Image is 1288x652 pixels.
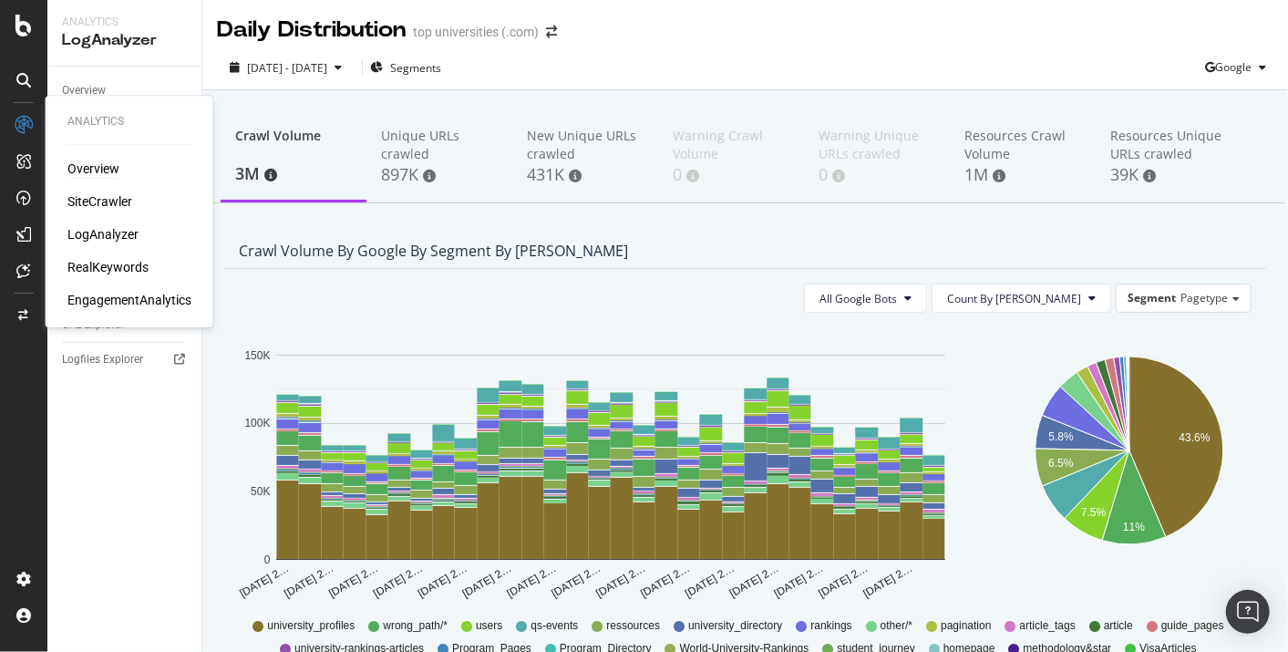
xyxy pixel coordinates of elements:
svg: A chart. [239,327,982,601]
div: 1M [964,163,1081,187]
a: Overview [67,160,119,178]
span: Segment [1128,290,1176,305]
text: 43.6% [1180,431,1211,444]
span: Segments [390,60,441,76]
a: RealKeywords [67,258,149,276]
div: Unique URLs crawled [381,127,498,163]
text: 5.8% [1049,430,1075,443]
span: All Google Bots [819,291,897,306]
span: article [1104,618,1133,634]
a: EngagementAnalytics [67,291,191,309]
span: article_tags [1020,618,1076,634]
div: 431K [527,163,644,187]
div: Resources Unique URLs crawled [1110,127,1227,163]
span: Pagetype [1180,290,1228,305]
div: Resources Crawl Volume [964,127,1081,163]
button: Count By [PERSON_NAME] [932,284,1111,313]
text: 150K [244,349,270,362]
text: 50K [251,485,270,498]
div: 897K [381,163,498,187]
text: 100K [244,418,270,430]
div: top universities (.com) [413,23,539,41]
div: LogAnalyzer [62,30,187,51]
text: 0 [264,554,271,566]
div: Warning Unique URLs crawled [819,127,935,163]
button: Segments [370,53,441,82]
a: Overview [62,81,189,100]
button: [DATE] - [DATE] [217,59,355,77]
a: LogAnalyzer [67,225,139,243]
span: users [476,618,502,634]
span: university_profiles [267,618,355,634]
span: rankings [810,618,851,634]
text: 11% [1123,521,1145,533]
a: Logfiles Explorer [62,350,189,369]
div: Logfiles Explorer [62,350,143,369]
span: other/* [881,618,912,634]
span: Count By Day [947,291,1081,306]
span: ressources [606,618,660,634]
div: Analytics [62,15,187,30]
div: Warning Crawl Volume [673,127,789,163]
span: guide_pages [1161,618,1224,634]
text: 7.5% [1081,507,1107,520]
span: university_directory [688,618,782,634]
svg: A chart. [1012,327,1247,601]
div: New Unique URLs crawled [527,127,644,163]
span: pagination [941,618,991,634]
div: Overview [62,81,106,100]
span: [DATE] - [DATE] [247,60,327,76]
div: Crawl Volume by google by Segment by [PERSON_NAME] [239,242,628,260]
div: Analytics [67,114,191,129]
text: 6.5% [1049,458,1075,471]
span: qs-events [531,618,578,634]
button: Google [1205,53,1273,82]
div: Open Intercom Messenger [1226,590,1270,634]
div: 0 [819,163,935,187]
div: arrow-right-arrow-left [546,26,557,38]
button: All Google Bots [804,284,927,313]
span: wrong_path/* [383,618,448,634]
div: 3M [235,162,352,186]
a: SiteCrawler [67,192,132,211]
span: Google [1215,59,1252,75]
div: Daily Distribution [217,15,406,46]
div: 39K [1110,163,1227,187]
div: Crawl Volume [235,127,352,161]
div: 0 [673,163,789,187]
